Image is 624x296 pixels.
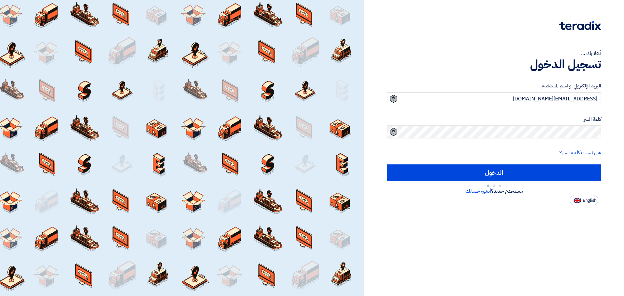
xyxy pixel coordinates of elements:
input: الدخول [387,164,601,181]
a: هل نسيت كلمة السر؟ [559,149,601,157]
button: English [570,195,598,205]
label: كلمة السر [387,116,601,123]
a: أنشئ حسابك [465,187,491,195]
div: أهلا بك ... [387,49,601,57]
img: en-US.png [574,198,581,203]
label: البريد الإلكتروني او اسم المستخدم [387,82,601,90]
img: Teradix logo [559,21,601,30]
span: English [583,198,596,203]
h1: تسجيل الدخول [387,57,601,71]
div: مستخدم جديد؟ [387,187,601,195]
input: أدخل بريد العمل الإلكتروني او اسم المستخدم الخاص بك ... [387,92,601,105]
